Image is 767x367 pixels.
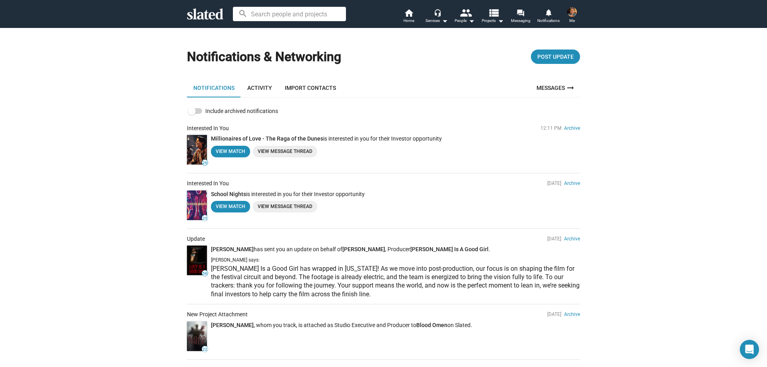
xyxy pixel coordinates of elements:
[451,8,479,26] button: People
[547,236,561,242] span: [DATE]
[187,235,205,243] div: Update
[467,16,476,26] mat-icon: arrow_drop_down
[564,236,580,242] a: Archive
[410,246,489,252] a: [PERSON_NAME] Is A Good Girl
[537,16,560,26] span: Notifications
[496,16,505,26] mat-icon: arrow_drop_down
[425,16,448,26] div: Services
[187,48,341,65] h1: Notifications & Networking
[440,16,449,26] mat-icon: arrow_drop_down
[564,125,580,131] a: Archive
[187,190,207,220] img: School Nights
[187,246,207,275] a: 56
[187,246,207,275] img: Lucy Is A Good Girl
[531,50,580,64] button: Post Update
[205,106,278,116] span: Include archived notifications
[479,8,507,26] button: Projects
[455,16,475,26] div: People
[211,246,254,252] a: [PERSON_NAME]
[547,311,561,317] span: [DATE]
[211,264,580,299] div: [PERSON_NAME] Is a Good Girl has wrapped in [US_STATE]! As we move into post-production, our focu...
[187,180,229,187] div: Interested In You
[532,78,580,97] a: Messages
[434,9,441,16] mat-icon: headset_mic
[535,8,562,26] a: Notifications
[187,321,207,351] img: Blood Omen
[211,146,250,157] a: View Match
[211,321,580,329] p: , whom you track, is attached as Studio Executive and Producer to on Slated.
[488,7,499,18] mat-icon: view_list
[547,181,561,186] span: [DATE]
[202,216,208,221] span: 25
[187,135,207,165] img: Millionaires of Love - The Raga of the Dunes
[253,146,317,157] a: View Message Thread
[253,201,317,212] a: View Message Thread
[202,271,208,276] span: 56
[211,322,254,328] a: [PERSON_NAME]
[211,201,250,212] a: View Match
[564,311,580,317] a: Archive
[211,246,580,253] p: has sent you an update on behalf of , Producer .
[511,16,531,26] span: Messaging
[187,311,248,318] div: New Project Attachment
[544,8,552,16] mat-icon: notifications
[423,8,451,26] button: Services
[416,322,447,328] a: Blood Omen
[278,78,342,97] a: Import Contacts
[187,321,207,351] a: 22
[202,347,208,352] span: 22
[211,191,246,197] a: School Nights
[342,246,385,252] a: [PERSON_NAME]
[540,125,561,131] span: 12:11 PM
[395,8,423,26] a: Home
[460,7,471,18] mat-icon: people
[562,6,582,26] button: Jay BurnleyMe
[482,16,504,26] span: Projects
[187,190,207,220] a: 25
[211,190,580,198] p: is interested in you for their Investor opportunity
[211,256,580,264] div: [PERSON_NAME] says:
[740,340,759,359] div: Open Intercom Messenger
[187,125,229,132] div: Interested In You
[569,16,575,26] span: Me
[211,135,580,143] p: is interested in you for their Investor opportunity
[567,7,577,17] img: Jay Burnley
[202,161,208,165] span: 26
[187,135,207,165] a: 26
[507,8,535,26] a: Messaging
[566,83,575,93] mat-icon: arrow_right_alt
[403,16,414,26] span: Home
[187,78,241,97] a: Notifications
[211,135,323,142] a: Millionaires of Love - The Raga of the Dunes
[404,8,413,18] mat-icon: home
[564,181,580,186] a: Archive
[233,7,346,21] input: Search people and projects
[517,9,524,16] mat-icon: forum
[537,50,574,64] span: Post Update
[241,78,278,97] a: Activity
